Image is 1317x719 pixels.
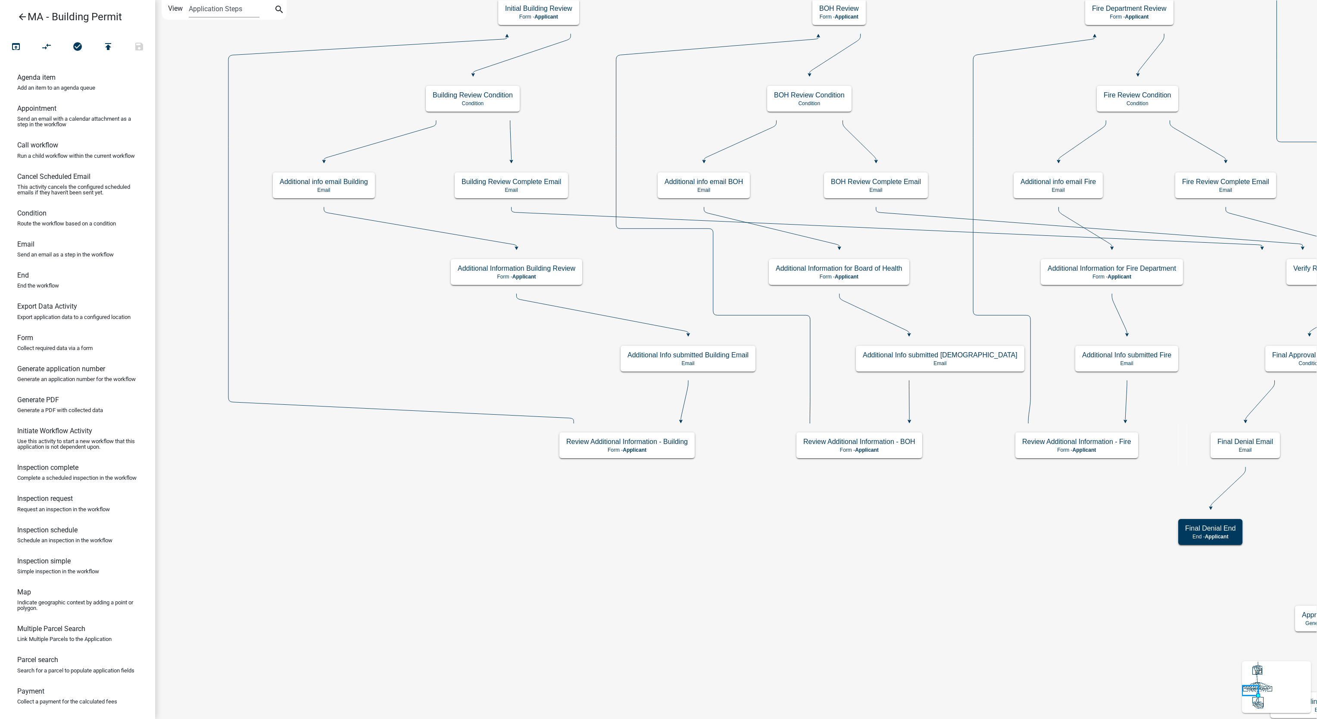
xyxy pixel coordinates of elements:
p: Use this activity to start a new workflow that this application is not dependent upon. [17,438,138,450]
h5: Additional Information for Board of Health [776,264,902,272]
i: publish [103,41,113,53]
p: Add an item to an agenda queue [17,85,95,91]
h6: Inspection simple [17,557,71,565]
p: Form - [1092,14,1167,20]
h5: Final Denial End [1185,524,1236,532]
a: MA - Building Permit [7,7,141,27]
p: Export application data to a configured location [17,314,131,320]
p: Search for a parcel to populate application fields [17,668,134,673]
h5: Fire Department Review [1092,4,1167,13]
p: Email [1182,187,1269,193]
p: Condition [1104,100,1171,106]
h6: Appointment [17,104,56,113]
h5: Review Additional Information - Fire [1022,438,1131,446]
p: Email [280,187,368,193]
h6: Export Data Activity [17,302,77,310]
p: Form - [1048,274,1176,280]
p: Collect required data via a form [17,345,93,351]
p: Complete a scheduled inspection in the workflow [17,475,137,481]
p: Email [627,360,749,366]
p: Route the workflow based on a condition [17,221,116,226]
p: Schedule an inspection in the workflow [17,538,112,543]
button: Test Workflow [0,38,31,56]
h6: Email [17,240,34,248]
p: Form - [505,14,572,20]
button: Publish [93,38,124,56]
span: Applicant [855,447,879,453]
h5: Review Additional Information - BOH [803,438,915,446]
h5: Additional Info submitted Building Email [627,351,749,359]
span: Applicant [534,14,558,20]
h5: BOH Review Condition [774,91,845,99]
span: Applicant [835,274,858,280]
span: Applicant [623,447,646,453]
p: Form - [566,447,688,453]
i: save [134,41,144,53]
h6: Form [17,334,33,342]
h6: Condition [17,209,47,217]
p: Email [1217,447,1273,453]
span: Applicant [835,14,858,20]
p: Email [1082,360,1171,366]
p: Condition [774,100,845,106]
h6: Inspection complete [17,463,78,472]
p: Run a child workflow within the current workflow [17,153,135,159]
span: Applicant [1125,14,1149,20]
p: Generate an application number for the workflow [17,376,136,382]
i: compare_arrows [42,41,52,53]
p: Form - [803,447,915,453]
p: Form - [776,274,902,280]
button: No problems [62,38,93,56]
p: End - [1185,534,1236,540]
h6: Multiple Parcel Search [17,625,85,633]
span: Applicant [1073,447,1096,453]
h5: Additional info email Fire [1021,178,1096,186]
p: Generate a PDF with collected data [17,407,103,413]
h5: BOH Review Complete Email [831,178,921,186]
p: Link Multiple Parcels to the Application [17,636,112,642]
p: Email [863,360,1017,366]
h5: Initial Building Review [505,4,572,13]
h5: Additional info email BOH [665,178,743,186]
h5: Fire Review Condition [1104,91,1171,99]
p: Form - [819,14,859,20]
p: Form - [1022,447,1131,453]
i: arrow_back [17,12,28,24]
i: search [274,4,284,16]
h5: Additional Information Building Review [458,264,575,272]
h6: End [17,271,29,279]
p: Send an email with a calendar attachment as a step in the workflow [17,116,138,127]
h5: Additional info email Building [280,178,368,186]
h5: Additional Info submitted Fire [1082,351,1171,359]
p: Email [665,187,743,193]
h6: Map [17,588,31,596]
p: Email [1021,187,1096,193]
p: Simple inspection in the workflow [17,569,99,574]
h5: Final Denial Email [1217,438,1273,446]
h5: BOH Review [819,4,859,13]
span: Applicant [1108,274,1131,280]
p: This activity cancels the configured scheduled emails if they haven't been sent yet. [17,184,138,195]
p: Email [462,187,561,193]
button: Auto Layout [31,38,62,56]
h6: Agenda item [17,73,56,81]
span: Applicant [1205,534,1229,540]
h6: Call workflow [17,141,58,149]
h5: Additional Information for Fire Department [1048,264,1176,272]
h6: Generate application number [17,365,105,373]
h6: Inspection request [17,494,73,503]
h5: Building Review Condition [433,91,513,99]
p: Request an inspection in the workflow [17,506,110,512]
button: Save [124,38,155,56]
p: Indicate geographic context by adding a point or polygon. [17,600,138,611]
h6: Inspection schedule [17,526,78,534]
div: Workflow actions [0,38,155,59]
p: Form - [458,274,575,280]
span: Applicant [512,274,536,280]
h6: Payment [17,687,44,695]
h6: Cancel Scheduled Email [17,172,91,181]
h5: Building Review Complete Email [462,178,561,186]
p: Condition [433,100,513,106]
h5: Review Additional Information - Building [566,438,688,446]
p: Collect a payment for the calculated fees [17,699,117,704]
